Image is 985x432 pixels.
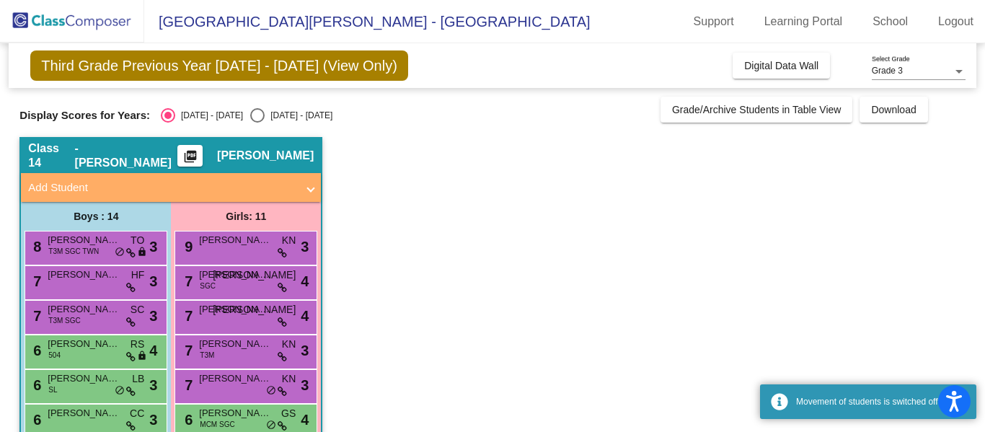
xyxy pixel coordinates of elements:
span: 7 [30,308,41,324]
span: HF [131,268,145,283]
span: Grade 3 [872,66,903,76]
div: Movement of students is switched off [796,395,966,408]
span: RS [131,337,144,352]
div: [DATE] - [DATE] [265,109,332,122]
span: [PERSON_NAME] [48,406,120,420]
span: Download [871,104,916,115]
span: 3 [301,236,309,257]
span: Grade/Archive Students in Table View [672,104,842,115]
span: T3M SGC [48,315,80,326]
span: Digital Data Wall [744,60,818,71]
span: 7 [181,273,193,289]
span: Class 14 [28,141,74,170]
mat-radio-group: Select an option [161,108,332,123]
span: 8 [30,239,41,255]
span: SC [131,302,144,317]
span: GS [281,406,296,421]
button: Print Students Details [177,145,203,167]
span: do_not_disturb_alt [115,247,125,258]
span: CC [130,406,144,421]
a: Learning Portal [753,10,854,33]
span: [PERSON_NAME] [213,302,296,317]
span: Third Grade Previous Year [DATE] - [DATE] (View Only) [30,50,408,81]
span: do_not_disturb_alt [115,385,125,397]
span: KN [282,233,296,248]
mat-panel-title: Add Student [28,180,296,196]
span: 3 [149,409,157,431]
span: 4 [149,340,157,361]
div: Girls: 11 [171,202,321,231]
span: 3 [301,340,309,361]
span: 7 [181,377,193,393]
span: SL [48,384,57,395]
span: 4 [301,305,309,327]
span: 6 [30,377,41,393]
span: [PERSON_NAME] [199,233,271,247]
span: - [PERSON_NAME] [75,141,178,170]
span: TO [131,233,144,248]
span: 7 [181,343,193,358]
a: Support [682,10,746,33]
span: [PERSON_NAME] [217,149,314,163]
mat-expansion-panel-header: Add Student [21,173,321,202]
span: 4 [301,409,309,431]
span: 7 [181,308,193,324]
span: [PERSON_NAME] [199,302,271,317]
span: KN [282,337,296,352]
span: [PERSON_NAME] [48,302,120,317]
span: LB [132,371,144,387]
span: [PERSON_NAME] [48,268,120,282]
span: 3 [149,270,157,292]
a: School [861,10,919,33]
span: [PERSON_NAME] [199,337,271,351]
span: lock [137,351,147,362]
span: [PERSON_NAME] [199,268,271,282]
span: 3 [149,374,157,396]
span: [PERSON_NAME] [48,371,120,386]
span: T3M [200,350,214,361]
mat-icon: picture_as_pdf [182,149,199,169]
button: Digital Data Wall [733,53,830,79]
span: T3M SGC TWN [48,246,99,257]
span: [PERSON_NAME] [213,268,296,283]
span: [PERSON_NAME] [48,337,120,351]
div: Boys : 14 [21,202,171,231]
span: do_not_disturb_alt [266,385,276,397]
span: 9 [181,239,193,255]
span: SGC [200,281,216,291]
span: 7 [30,273,41,289]
span: 3 [301,374,309,396]
button: Download [860,97,927,123]
span: 6 [30,412,41,428]
a: Logout [927,10,985,33]
span: 6 [30,343,41,358]
span: 504 [48,350,61,361]
span: 6 [181,412,193,428]
span: 3 [149,236,157,257]
span: do_not_disturb_alt [266,420,276,431]
span: [PERSON_NAME] [199,371,271,386]
span: lock [137,247,147,258]
div: [DATE] - [DATE] [175,109,243,122]
span: [GEOGRAPHIC_DATA][PERSON_NAME] - [GEOGRAPHIC_DATA] [144,10,591,33]
span: KN [282,371,296,387]
span: MCM SGC [200,419,234,430]
span: [PERSON_NAME] [48,233,120,247]
span: [PERSON_NAME] [199,406,271,420]
button: Grade/Archive Students in Table View [661,97,853,123]
span: Display Scores for Years: [19,109,150,122]
span: 3 [149,305,157,327]
span: 4 [301,270,309,292]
